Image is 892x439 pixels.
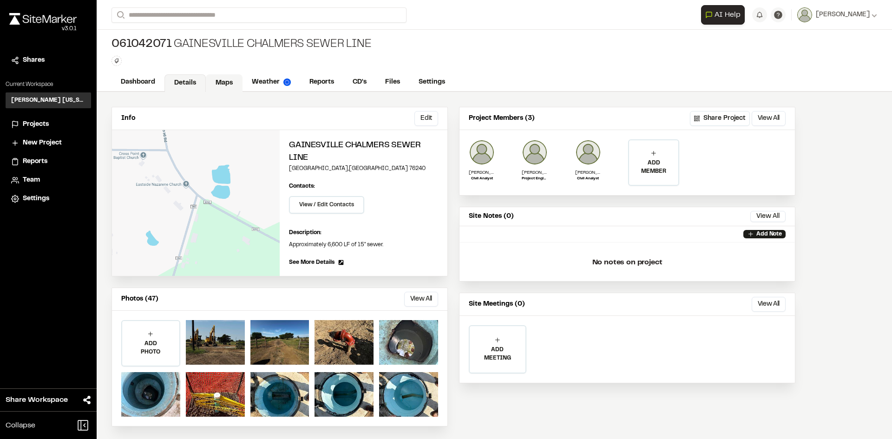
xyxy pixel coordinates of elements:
[23,55,45,66] span: Shares
[111,73,164,91] a: Dashboard
[11,55,85,66] a: Shares
[752,111,786,126] button: View All
[11,157,85,167] a: Reports
[23,194,49,204] span: Settings
[9,25,77,33] div: Oh geez...please don't...
[470,346,525,362] p: ADD MEETING
[122,340,179,356] p: ADD PHOTO
[414,111,438,126] button: Edit
[6,80,91,89] p: Current Workspace
[376,73,409,91] a: Files
[575,176,601,182] p: Civil Analyst
[111,56,122,66] button: Edit Tags
[469,139,495,165] img: Matthew Fontaine
[629,159,678,176] p: ADD MEMBER
[289,229,438,237] p: Description:
[9,13,77,25] img: rebrand.png
[23,138,62,148] span: New Project
[23,175,40,185] span: Team
[575,139,601,165] img: Matthew Ontiveros
[404,292,438,307] button: View All
[575,169,601,176] p: [PERSON_NAME]
[469,211,514,222] p: Site Notes (0)
[469,113,535,124] p: Project Members (3)
[289,182,315,190] p: Contacts:
[522,139,548,165] img: Jack Earney
[11,96,85,105] h3: [PERSON_NAME] [US_STATE]
[289,196,364,214] button: View / Edit Contacts
[289,258,334,267] span: See More Details
[522,176,548,182] p: Project Engineer
[797,7,812,22] img: User
[467,248,787,277] p: No notes on project
[469,169,495,176] p: [PERSON_NAME]
[469,176,495,182] p: Civil Analyst
[111,37,371,52] div: Gainesville Chalmers Sewer Line
[6,420,35,431] span: Collapse
[289,164,438,173] p: [GEOGRAPHIC_DATA] , [GEOGRAPHIC_DATA] 76240
[756,230,782,238] p: Add Note
[701,5,745,25] button: Open AI Assistant
[690,111,750,126] button: Share Project
[111,37,172,52] span: 061042071
[121,113,135,124] p: Info
[752,297,786,312] button: View All
[300,73,343,91] a: Reports
[701,5,748,25] div: Open AI Assistant
[121,294,158,304] p: Photos (47)
[469,299,525,309] p: Site Meetings (0)
[289,241,438,249] p: Approximately 6,600 LF of 15" sewer.
[289,139,438,164] h2: Gainesville Chalmers Sewer Line
[522,169,548,176] p: [PERSON_NAME]
[164,74,206,92] a: Details
[409,73,454,91] a: Settings
[206,74,243,92] a: Maps
[23,119,49,130] span: Projects
[11,194,85,204] a: Settings
[243,73,300,91] a: Weather
[283,79,291,86] img: precipai.png
[11,119,85,130] a: Projects
[343,73,376,91] a: CD's
[11,175,85,185] a: Team
[11,138,85,148] a: New Project
[6,394,68,406] span: Share Workspace
[23,157,47,167] span: Reports
[715,9,741,20] span: AI Help
[111,7,128,23] button: Search
[816,10,870,20] span: [PERSON_NAME]
[750,211,786,222] button: View All
[797,7,877,22] button: [PERSON_NAME]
